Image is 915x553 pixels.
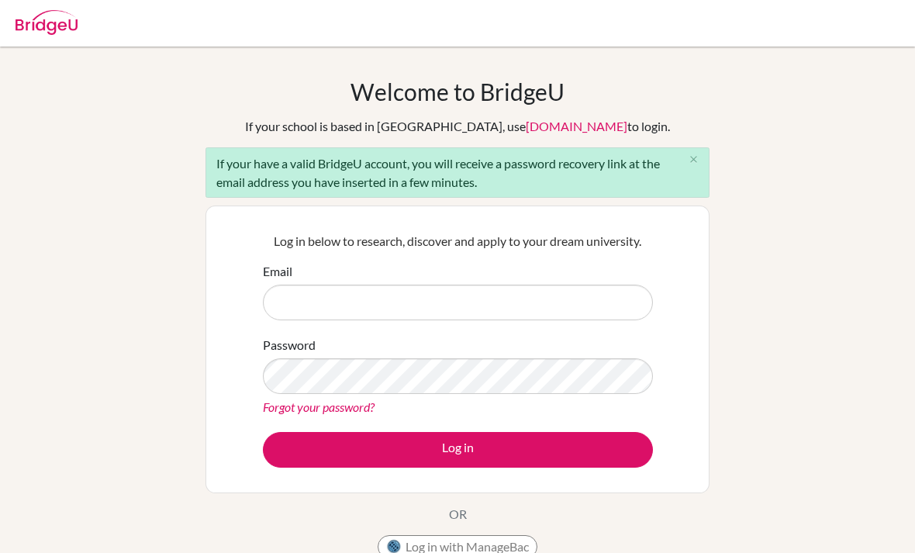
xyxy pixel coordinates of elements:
i: close [688,154,699,165]
h1: Welcome to BridgeU [350,78,565,105]
p: OR [449,505,467,524]
label: Password [263,336,316,354]
div: If your have a valid BridgeU account, you will receive a password recovery link at the email addr... [205,147,710,198]
button: Close [678,148,709,171]
a: Forgot your password? [263,399,375,414]
p: Log in below to research, discover and apply to your dream university. [263,232,653,251]
div: If your school is based in [GEOGRAPHIC_DATA], use to login. [245,117,670,136]
button: Log in [263,432,653,468]
a: [DOMAIN_NAME] [526,119,627,133]
img: Bridge-U [16,10,78,35]
label: Email [263,262,292,281]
